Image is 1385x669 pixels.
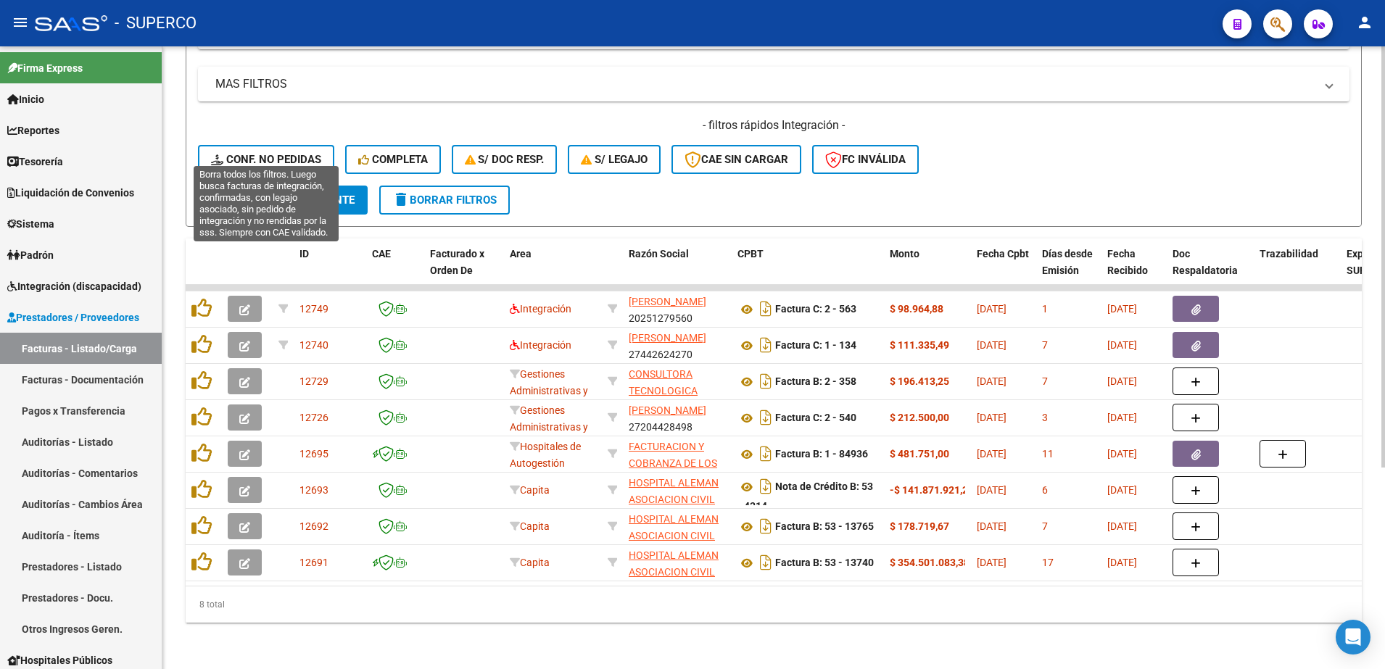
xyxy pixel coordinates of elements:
strong: $ 354.501.083,38 [890,557,969,568]
strong: Factura C: 1 - 134 [775,340,856,352]
i: Descargar documento [756,515,775,538]
span: [DATE] [977,557,1006,568]
strong: $ 481.751,00 [890,448,949,460]
span: [DATE] [977,448,1006,460]
button: S/ legajo [568,145,661,174]
strong: $ 178.719,67 [890,520,949,532]
span: [DATE] [1107,484,1137,496]
mat-icon: delete [392,191,410,208]
span: CAE SIN CARGAR [685,153,788,166]
span: FC Inválida [825,153,906,166]
i: Descargar documento [756,370,775,393]
span: Liquidación de Convenios [7,185,134,201]
span: 12692 [299,520,328,532]
datatable-header-cell: Area [504,238,602,302]
div: 30715497456 [629,439,726,469]
mat-panel-title: MAS FILTROS [215,76,1315,92]
span: 3 [1042,412,1048,423]
span: Doc Respaldatoria [1173,248,1238,276]
div: 30714706108 [629,366,726,396]
strong: Factura B: 1 - 84936 [775,449,868,460]
span: Inicio [7,91,44,107]
span: Capita [510,520,550,532]
span: [DATE] [977,375,1006,387]
span: 12729 [299,375,328,387]
button: S/ Doc Resp. [452,145,558,174]
button: Completa [345,145,441,174]
span: Hospitales de Autogestión [510,441,581,469]
span: 12693 [299,484,328,496]
span: [DATE] [1107,339,1137,351]
span: Completa [358,153,428,166]
mat-icon: person [1356,14,1373,31]
i: Descargar documento [756,442,775,465]
span: CAE [372,248,391,259]
strong: Factura C: 2 - 540 [775,412,856,424]
span: CONSULTORA TECNOLOGICA S.R.L. [629,368,698,413]
div: 27204428498 [629,402,726,433]
span: 12695 [299,448,328,460]
span: Firma Express [7,60,83,76]
datatable-header-cell: Razón Social [623,238,732,302]
span: Integración [510,339,571,351]
span: 6 [1042,484,1048,496]
span: Hospitales Públicos [7,652,112,668]
span: Fecha Cpbt [977,248,1029,259]
i: Descargar documento [756,475,775,498]
strong: $ 111.335,49 [890,339,949,351]
strong: Factura B: 2 - 358 [775,376,856,388]
span: 12726 [299,412,328,423]
div: 30545843036 [629,511,726,541]
span: Sistema [7,216,54,232]
strong: $ 196.413,25 [890,375,949,387]
datatable-header-cell: Facturado x Orden De [424,238,504,302]
span: HOSPITAL ALEMAN ASOCIACION CIVIL [629,549,719,578]
span: Buscar Comprobante [211,194,355,207]
span: Integración [510,303,571,315]
div: Open Intercom Messenger [1336,620,1370,655]
button: FC Inválida [812,145,919,174]
span: [PERSON_NAME] [629,296,706,307]
span: Gestiones Administrativas y Otros [510,404,588,449]
div: 8 total [186,586,1362,623]
span: Días desde Emisión [1042,248,1093,276]
span: Capita [510,557,550,568]
span: Fecha Recibido [1107,248,1148,276]
span: Capita [510,484,550,496]
span: Area [510,248,532,259]
span: Borrar Filtros [392,194,497,207]
i: Descargar documento [756,333,775,357]
span: S/ Doc Resp. [465,153,545,166]
mat-expansion-panel-header: MAS FILTROS [198,67,1349,101]
div: 30545843036 [629,547,726,578]
span: [DATE] [1107,375,1137,387]
span: 7 [1042,339,1048,351]
strong: Factura C: 2 - 563 [775,304,856,315]
span: [DATE] [1107,520,1137,532]
i: Descargar documento [756,406,775,429]
datatable-header-cell: CAE [366,238,424,302]
strong: Factura B: 53 - 13765 [775,521,874,533]
span: Trazabilidad [1260,248,1318,259]
datatable-header-cell: CPBT [732,238,884,302]
span: HOSPITAL ALEMAN ASOCIACION CIVIL [629,477,719,505]
strong: $ 212.500,00 [890,412,949,423]
span: Reportes [7,122,59,138]
span: Gestiones Administrativas y Otros [510,368,588,413]
datatable-header-cell: Trazabilidad [1254,238,1341,302]
span: CPBT [737,248,764,259]
span: 12749 [299,303,328,315]
datatable-header-cell: Fecha Cpbt [971,238,1036,302]
button: Buscar Comprobante [198,186,368,215]
span: Padrón [7,247,54,263]
span: [DATE] [1107,557,1137,568]
datatable-header-cell: Días desde Emisión [1036,238,1101,302]
span: Tesorería [7,154,63,170]
button: CAE SIN CARGAR [671,145,801,174]
div: 20251279560 [629,294,726,324]
strong: -$ 141.871.921,22 [890,484,974,496]
span: [DATE] [977,303,1006,315]
span: [DATE] [977,412,1006,423]
strong: Nota de Crédito B: 53 - 4314 [737,481,873,512]
span: [DATE] [977,484,1006,496]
